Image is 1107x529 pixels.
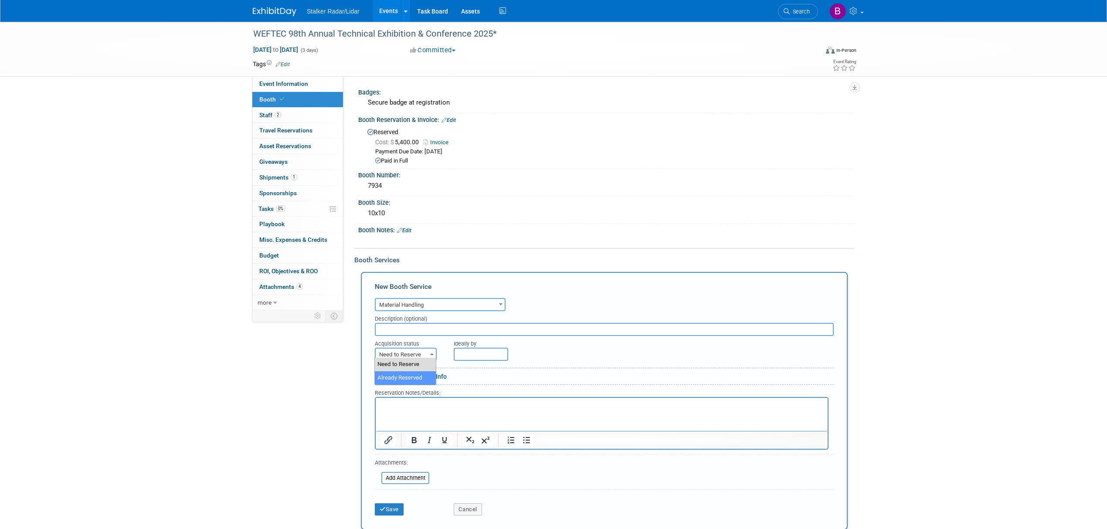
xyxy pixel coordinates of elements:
div: Booth Size: [358,196,854,207]
span: Material Handling [375,298,506,311]
a: Invoice [424,139,453,146]
div: Attachments: [375,459,429,469]
button: Superscript [478,434,493,446]
span: Search [790,8,810,15]
a: Edit [441,117,456,123]
button: Cancel [454,503,482,515]
a: Asset Reservations [252,139,343,154]
button: Numbered list [504,434,519,446]
div: Acquisition status [375,336,441,348]
div: Ideally by [454,336,795,348]
div: Booth Notes: [358,224,854,235]
span: Tasks [258,205,285,212]
span: Booth [259,96,286,103]
button: Subscript [463,434,478,446]
span: 4 [296,283,303,290]
span: to [272,46,280,53]
td: Personalize Event Tab Strip [310,310,326,322]
span: Travel Reservations [259,127,312,134]
a: Booth [252,92,343,107]
span: Misc. Expenses & Credits [259,236,327,243]
button: Italic [422,434,437,446]
span: 2 [275,112,281,118]
div: Event Rating [832,60,856,64]
span: Event Information [259,80,308,87]
img: Brooke Journet [829,3,846,20]
button: Bullet list [519,434,534,446]
div: Payment Due Date: [DATE] [375,148,848,156]
a: Playbook [252,217,343,232]
img: Format-Inperson.png [826,47,835,54]
a: Misc. Expenses & Credits [252,232,343,248]
button: Insert/edit link [381,434,396,446]
div: Booth Number: [358,169,854,180]
td: Tags [253,60,290,68]
button: Bold [407,434,421,446]
div: Reserved [365,125,848,165]
div: Secure badge at registration [365,96,848,109]
span: Sponsorships [259,190,297,197]
span: (3 days) [300,47,318,53]
a: Budget [252,248,343,263]
a: Giveaways [252,154,343,170]
span: Need to Reserve [376,349,436,361]
span: 5,400.00 [375,139,422,146]
td: Toggle Event Tabs [326,310,343,322]
li: Need to Reserve [375,358,436,371]
a: ROI, Objectives & ROO [252,264,343,279]
div: Paid in Full [375,157,848,165]
div: Booth Reservation & Invoice: [358,113,854,125]
span: 0% [276,205,285,212]
span: Giveaways [259,158,288,165]
button: Committed [407,46,459,55]
div: WEFTEC 98th Annual Technical Exhibition & Conference 2025* [250,26,805,42]
div: In-Person [836,47,856,54]
i: Booth reservation complete [280,97,284,102]
a: Edit [397,227,411,234]
a: Staff2 [252,108,343,123]
img: ExhibitDay [253,7,296,16]
span: Material Handling [376,299,505,311]
a: more [252,295,343,310]
a: Sponsorships [252,186,343,201]
div: Badges: [358,86,854,97]
span: Budget [259,252,279,259]
a: Search [778,4,818,19]
div: Booth Services [354,255,854,265]
div: Event Format [767,45,856,58]
span: Stalker Radar/Lidar [307,8,360,15]
span: Cost: $ [375,139,395,146]
div: New Booth Service [375,282,834,296]
iframe: Rich Text Area [376,398,828,431]
span: Playbook [259,220,285,227]
span: more [258,299,272,306]
a: Tasks0% [252,201,343,217]
span: Attachments [259,283,303,290]
a: Edit [275,61,290,68]
div: Description (optional) [375,311,834,323]
div: Reservation Notes/Details: [375,388,829,397]
span: Staff [259,112,281,119]
li: Already Reserved [375,371,436,385]
div: 7934 [365,179,848,193]
button: Save [375,503,404,515]
span: [DATE] [DATE] [253,46,299,54]
span: Asset Reservations [259,142,311,149]
button: Underline [437,434,452,446]
a: Event Information [252,76,343,92]
span: Need to Reserve [375,348,437,361]
div: 10x10 [365,207,848,220]
span: ROI, Objectives & ROO [259,268,318,275]
span: Shipments [259,174,297,181]
a: Attachments4 [252,279,343,295]
a: Shipments1 [252,170,343,185]
span: 1 [291,174,297,180]
a: Travel Reservations [252,123,343,138]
